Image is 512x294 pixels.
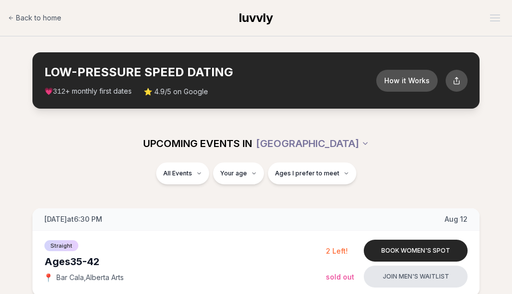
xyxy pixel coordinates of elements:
[445,214,468,224] span: Aug 12
[326,247,348,255] span: 2 Left!
[44,274,52,282] span: 📍
[8,8,61,28] a: Back to home
[220,169,247,177] span: Your age
[326,273,354,281] span: Sold Out
[364,240,468,262] button: Book women's spot
[53,88,65,96] span: 312
[44,255,326,269] div: Ages 35-42
[144,87,208,97] span: ⭐ 4.9/5 on Google
[239,10,273,26] a: luvvly
[44,64,376,80] h2: LOW-PRESSURE SPEED DATING
[16,13,61,23] span: Back to home
[44,240,78,251] span: Straight
[44,214,102,224] span: [DATE] at 6:30 PM
[364,266,468,288] button: Join men's waitlist
[275,169,339,177] span: Ages I prefer to meet
[239,10,273,25] span: luvvly
[376,70,438,92] button: How it Works
[213,162,264,184] button: Your age
[268,162,356,184] button: Ages I prefer to meet
[486,10,504,25] button: Open menu
[143,137,252,150] span: UPCOMING EVENTS IN
[256,133,369,154] button: [GEOGRAPHIC_DATA]
[56,273,124,283] span: Bar Cala , Alberta Arts
[156,162,209,184] button: All Events
[163,169,192,177] span: All Events
[44,86,132,97] span: 💗 + monthly first dates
